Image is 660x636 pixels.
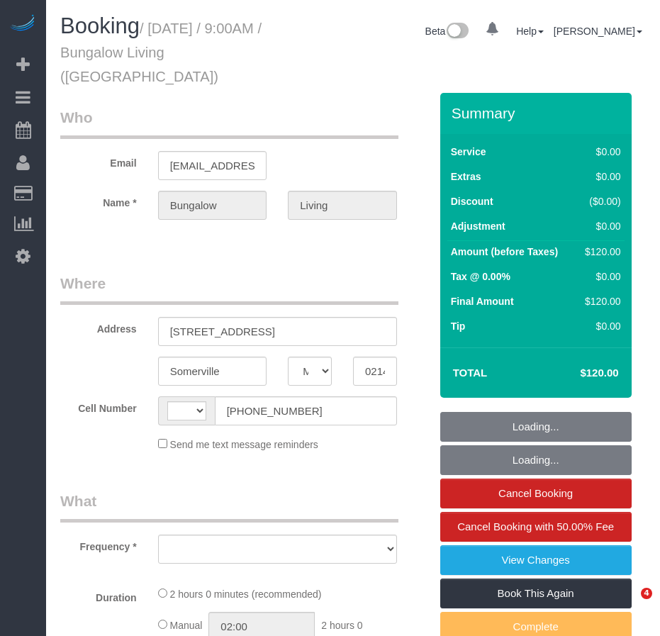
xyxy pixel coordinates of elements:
label: Discount [451,194,493,208]
legend: Who [60,107,398,139]
label: Adjustment [451,219,505,233]
span: Send me text message reminders [170,439,318,450]
a: View Changes [440,545,632,575]
label: Final Amount [451,294,514,308]
label: Duration [50,586,147,605]
small: / [DATE] / 9:00AM / Bungalow Living ([GEOGRAPHIC_DATA]) [60,21,262,84]
h3: Summary [452,105,625,121]
span: Booking [60,13,140,38]
a: Book This Again [440,579,632,608]
label: Extras [451,169,481,184]
label: Name * [50,191,147,210]
label: Amount (before Taxes) [451,245,558,259]
div: ($0.00) [579,194,620,208]
legend: What [60,491,398,523]
label: Email [50,151,147,170]
label: Cell Number [50,396,147,415]
img: New interface [445,23,469,41]
input: First Name [158,191,267,220]
div: $0.00 [579,269,620,284]
a: Beta [425,26,469,37]
div: $120.00 [579,294,620,308]
a: [PERSON_NAME] [554,26,642,37]
input: Zip Code [353,357,397,386]
label: Tax @ 0.00% [451,269,510,284]
input: Cell Number [215,396,397,425]
span: 4 [641,588,652,599]
input: Email [158,151,267,180]
label: Service [451,145,486,159]
label: Tip [451,319,466,333]
h4: $120.00 [537,367,618,379]
span: 2 hours 0 minutes (recommended) [170,588,322,600]
a: Cancel Booking [440,479,632,508]
strong: Total [453,367,488,379]
input: Last Name [288,191,397,220]
div: $0.00 [579,319,620,333]
label: Frequency * [50,535,147,554]
iframe: Intercom live chat [612,588,646,622]
div: $0.00 [579,145,620,159]
a: Help [516,26,544,37]
div: $120.00 [579,245,620,259]
input: City [158,357,267,386]
img: Automaid Logo [9,14,37,34]
legend: Where [60,273,398,305]
span: Manual [170,620,203,631]
a: Cancel Booking with 50.00% Fee [440,512,632,542]
label: Address [50,317,147,336]
span: Cancel Booking with 50.00% Fee [457,520,614,532]
div: $0.00 [579,169,620,184]
div: $0.00 [579,219,620,233]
